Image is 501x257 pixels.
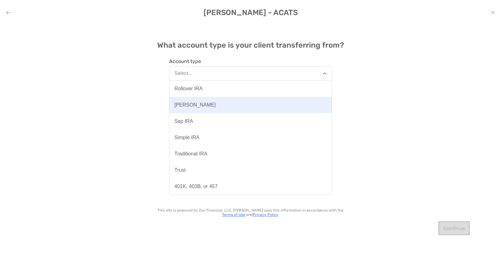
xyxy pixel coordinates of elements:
div: Simple IRA [174,135,199,140]
img: Open dropdown arrow [323,72,327,75]
button: 401K, 403B, or 457 [169,178,332,195]
button: Trust [169,162,332,178]
a: Terms of Use [222,212,245,217]
button: Select... [169,66,332,81]
a: Privacy Policy [253,212,278,217]
button: Rollover IRA [169,81,332,97]
button: Simple IRA [169,129,332,146]
h4: What account type is your client transferring from? [157,41,344,50]
button: [PERSON_NAME] [169,97,332,113]
div: [PERSON_NAME] [174,102,216,108]
span: Account type [169,58,332,64]
button: Traditional IRA [169,146,332,162]
div: Sep IRA [174,118,193,124]
div: 401K, 403B, or 457 [174,184,218,189]
button: Sep IRA [169,113,332,129]
div: Rollover IRA [174,86,203,92]
div: Trust [174,167,186,173]
p: This site is powered by Zoe Financial, LLC. [PERSON_NAME] uses this information in accordance wit... [156,208,345,217]
div: Select... [174,71,193,76]
div: Traditional IRA [174,151,207,157]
